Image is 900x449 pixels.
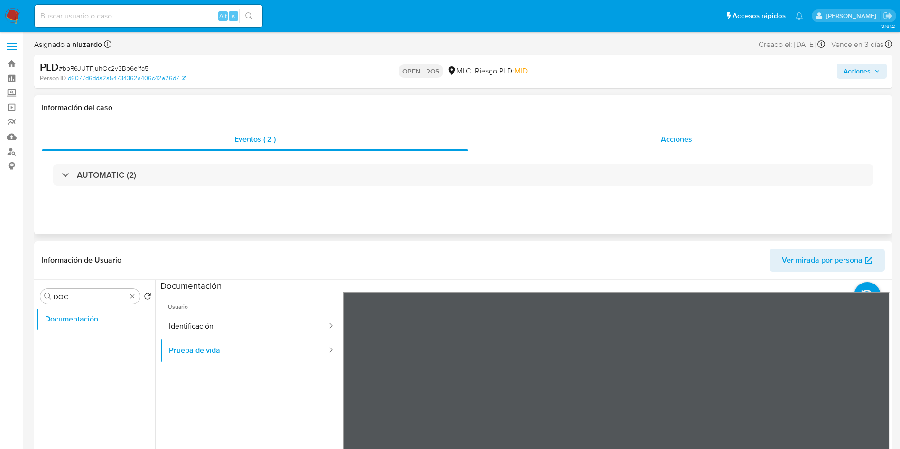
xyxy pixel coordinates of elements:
[34,39,102,50] span: Asignado a
[844,64,871,79] span: Acciones
[447,66,471,76] div: MLC
[77,170,136,180] h3: AUTOMATIC (2)
[232,11,235,20] span: s
[831,39,883,50] span: Vence en 3 días
[770,249,885,272] button: Ver mirada por persona
[129,293,136,300] button: Borrar
[837,64,887,79] button: Acciones
[219,11,227,20] span: Alt
[40,59,59,74] b: PLD
[514,65,528,76] span: MID
[475,66,528,76] span: Riesgo PLD:
[68,74,186,82] a: d6077d6dda2a54734362a406c42a26d7
[40,74,66,82] b: Person ID
[399,64,443,78] p: OPEN - ROS
[42,103,885,112] h1: Información del caso
[759,38,825,51] div: Creado el: [DATE]
[883,11,893,21] a: Salir
[234,134,276,145] span: Eventos ( 2 )
[44,293,52,300] button: Buscar
[239,9,259,23] button: search-icon
[70,39,102,50] b: nluzardo
[795,12,803,20] a: Notificaciones
[826,11,880,20] p: nicolas.luzardo@mercadolibre.com
[733,11,786,21] span: Accesos rápidos
[54,293,127,301] input: Buscar
[661,134,692,145] span: Acciones
[782,249,863,272] span: Ver mirada por persona
[53,164,873,186] div: AUTOMATIC (2)
[35,10,262,22] input: Buscar usuario o caso...
[59,64,148,73] span: # bbR6JUTFjuhOc2v3Bp6e1fa5
[144,293,151,303] button: Volver al orden por defecto
[827,38,829,51] span: -
[37,308,155,330] button: Documentación
[42,256,121,265] h1: Información de Usuario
